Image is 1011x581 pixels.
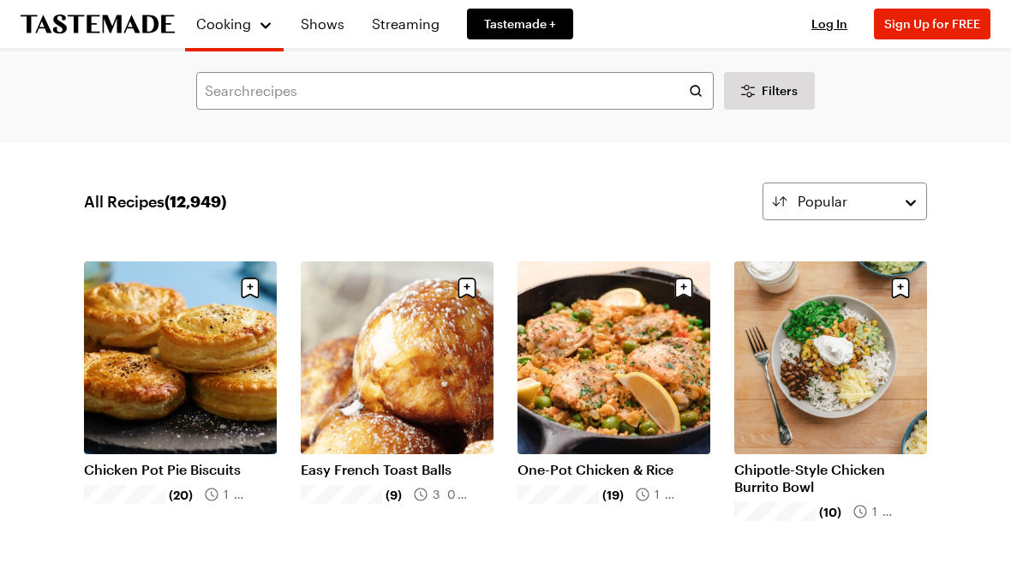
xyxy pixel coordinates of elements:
button: Save recipe [884,272,917,304]
button: Save recipe [451,272,483,304]
button: Sign Up for FREE [874,9,990,39]
a: Easy French Toast Balls [301,461,494,478]
span: Log In [811,16,847,31]
button: Popular [763,183,927,220]
button: Desktop filters [724,72,815,110]
a: To Tastemade Home Page [21,15,175,34]
span: Popular [798,191,847,212]
span: Filters [762,82,798,99]
span: ( 12,949 ) [165,192,226,211]
a: One-Pot Chicken & Rice [517,461,710,478]
button: Save recipe [667,272,700,304]
a: Chicken Pot Pie Biscuits [84,461,277,478]
a: Chipotle-Style Chicken Burrito Bowl [734,461,927,495]
span: Cooking [196,15,251,32]
span: Sign Up for FREE [884,16,980,31]
button: Save recipe [234,272,266,304]
span: All Recipes [84,189,226,213]
button: Cooking [195,7,273,41]
button: Log In [795,15,864,33]
a: Tastemade + [467,9,573,39]
span: Tastemade + [484,15,556,33]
